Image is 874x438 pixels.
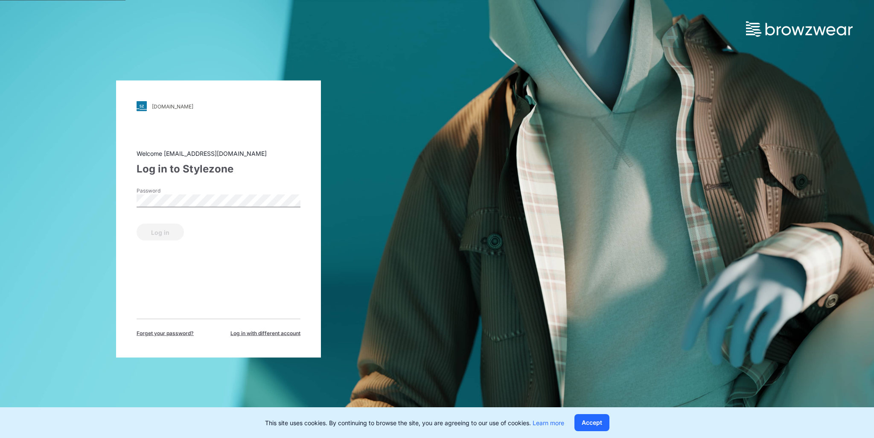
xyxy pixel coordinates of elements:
div: Welcome [EMAIL_ADDRESS][DOMAIN_NAME] [137,149,300,158]
span: Log in with different account [230,330,300,337]
img: svg+xml;base64,PHN2ZyB3aWR0aD0iMjgiIGhlaWdodD0iMjgiIHZpZXdCb3g9IjAgMCAyOCAyOCIgZmlsbD0ibm9uZSIgeG... [137,101,147,111]
div: [DOMAIN_NAME] [152,103,193,109]
p: This site uses cookies. By continuing to browse the site, you are agreeing to our use of cookies. [265,418,564,427]
a: [DOMAIN_NAME] [137,101,300,111]
div: Log in to Stylezone [137,161,300,177]
img: browzwear-logo.73288ffb.svg [746,21,853,37]
a: Learn more [533,419,564,426]
label: Password [137,187,196,195]
span: Forget your password? [137,330,194,337]
button: Accept [574,414,609,431]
